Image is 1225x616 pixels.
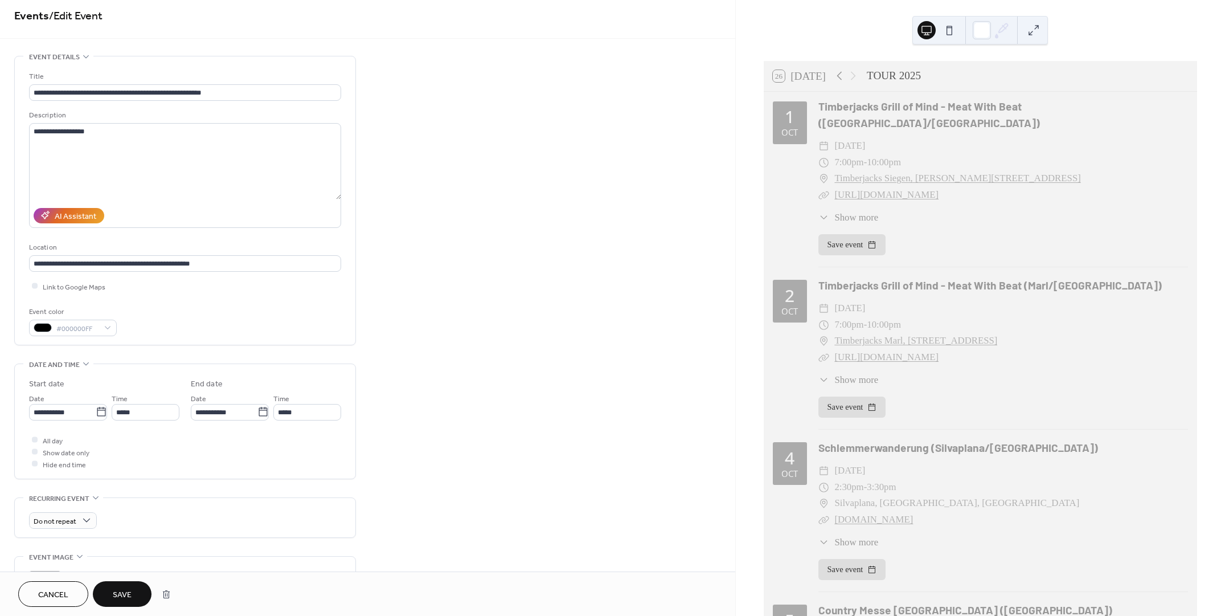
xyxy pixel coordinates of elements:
[867,317,901,333] span: 10:00pm
[93,581,151,607] button: Save
[43,459,86,471] span: Hide end time
[864,317,867,333] span: -
[43,281,105,293] span: Link to Google Maps
[834,317,863,333] span: 7:00pm
[864,479,867,496] span: -
[818,154,829,171] div: ​
[834,300,865,317] span: [DATE]
[18,581,88,607] button: Cancel
[818,210,879,225] button: ​Show more
[56,323,99,334] span: #000000FF
[781,307,798,316] div: Oct
[29,359,80,371] span: Date and time
[113,589,132,601] span: Save
[818,234,886,256] button: Save event
[818,100,1040,129] a: Timberjacks Grill of Mind - Meat With Beat ([GEOGRAPHIC_DATA]/[GEOGRAPHIC_DATA])
[34,208,104,223] button: AI Assistant
[818,512,829,528] div: ​
[818,333,829,349] div: ​
[29,242,339,254] div: Location
[38,589,68,601] span: Cancel
[29,571,61,603] div: ;
[834,373,878,387] span: Show more
[29,552,73,564] span: Event image
[834,154,863,171] span: 7:00pm
[834,514,913,525] a: [DOMAIN_NAME]
[818,300,829,317] div: ​
[49,5,103,27] span: / Edit Event
[818,138,829,154] div: ​
[29,306,114,318] div: Event color
[818,349,829,366] div: ​
[29,109,339,121] div: Description
[834,189,939,200] a: [URL][DOMAIN_NAME]
[818,317,829,333] div: ​
[818,495,829,512] div: ​
[785,287,794,304] div: 2
[818,279,1162,292] a: Timberjacks Grill of Mind - Meat With Beat (Marl/[GEOGRAPHIC_DATA])
[867,479,896,496] span: 3:30pm
[112,393,128,405] span: Time
[834,210,878,225] span: Show more
[818,559,886,581] button: Save event
[781,470,798,478] div: Oct
[818,441,1098,454] a: Schlemmerwanderung (Silvaplana/[GEOGRAPHIC_DATA])
[834,170,1080,187] a: Timberjacks Siegen, [PERSON_NAME][STREET_ADDRESS]
[818,187,829,203] div: ​
[14,5,49,27] a: Events
[834,333,997,349] a: Timberjacks Marl, [STREET_ADDRESS]
[43,447,89,459] span: Show date only
[34,515,76,528] span: Do not repeat
[818,170,829,187] div: ​
[834,352,939,362] a: [URL][DOMAIN_NAME]
[867,68,921,84] div: TOUR 2025
[818,479,829,496] div: ​
[818,210,829,225] div: ​
[781,128,798,137] div: Oct
[29,378,64,390] div: Start date
[867,154,901,171] span: 10:00pm
[785,108,794,125] div: 1
[818,463,829,479] div: ​
[834,495,1079,512] span: Silvaplana, [GEOGRAPHIC_DATA], [GEOGRAPHIC_DATA]
[818,397,886,418] button: Save event
[29,493,89,505] span: Recurring event
[785,450,794,467] div: 4
[818,535,829,549] div: ​
[29,51,80,63] span: Event details
[55,210,96,222] div: AI Assistant
[191,393,206,405] span: Date
[29,393,44,405] span: Date
[818,535,879,549] button: ​Show more
[834,463,865,479] span: [DATE]
[834,479,863,496] span: 2:30pm
[191,378,223,390] div: End date
[29,71,339,83] div: Title
[43,435,63,447] span: All day
[834,535,878,549] span: Show more
[273,393,289,405] span: Time
[818,373,829,387] div: ​
[864,154,867,171] span: -
[818,373,879,387] button: ​Show more
[834,138,865,154] span: [DATE]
